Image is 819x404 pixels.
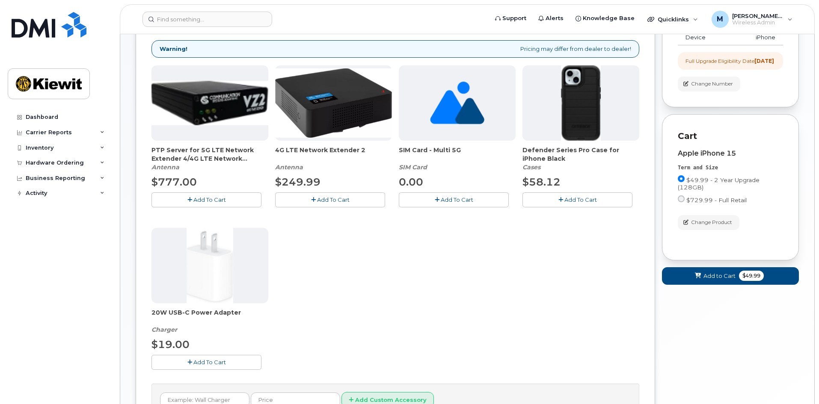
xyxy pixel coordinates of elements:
em: Cases [522,163,540,171]
p: Cart [678,130,783,142]
span: 4G LTE Network Extender 2 [275,146,392,163]
span: PTP Server for 5G LTE Network Extender 4/4G LTE Network Extender 3 [151,146,268,163]
img: defenderiphone14.png [561,65,601,141]
img: no_image_found-2caef05468ed5679b831cfe6fc140e25e0c280774317ffc20a367ab7fd17291e.png [430,65,484,141]
div: Term and Size [678,164,783,171]
span: Change Number [691,80,733,88]
span: M [717,14,723,24]
a: Alerts [532,10,570,27]
div: Melissa.Arnsdorff [706,11,798,28]
td: Device [678,30,716,45]
div: Full Upgrade Eligibility Date [685,57,774,65]
div: Apple iPhone 15 [678,150,783,157]
button: Add To Cart [275,192,385,207]
button: Change Number [678,77,740,91]
div: 4G LTE Network Extender 2 [275,146,392,171]
div: Pricing may differ from dealer to dealer! [151,40,639,58]
span: $19.00 [151,338,190,351]
td: iPhone [716,30,783,45]
img: Casa_Sysem.png [151,81,268,125]
div: Defender Series Pro Case for iPhone Black [522,146,639,171]
span: Defender Series Pro Case for iPhone Black [522,146,639,163]
span: Add to Cart [703,272,736,280]
em: Charger [151,326,177,333]
img: apple20w.jpg [187,228,233,303]
div: PTP Server for 5G LTE Network Extender 4/4G LTE Network Extender 3 [151,146,268,171]
button: Add To Cart [399,192,509,207]
input: $729.99 - Full Retail [678,195,685,202]
em: Antenna [151,163,179,171]
iframe: Messenger Launcher [782,367,813,398]
strong: [DATE] [754,58,774,64]
span: Change Product [691,218,732,226]
span: Add To Cart [193,196,226,203]
span: Quicklinks [658,16,689,23]
span: Add To Cart [441,196,473,203]
input: $49.99 - 2 Year Upgrade (128GB) [678,175,685,182]
span: Knowledge Base [583,14,635,23]
span: $49.99 [739,271,764,281]
span: Add To Cart [564,196,597,203]
span: $49.99 - 2 Year Upgrade (128GB) [678,177,760,191]
button: Change Product [678,215,739,230]
span: [PERSON_NAME].[PERSON_NAME] [732,12,783,19]
button: Add to Cart $49.99 [662,267,799,285]
div: Quicklinks [641,11,704,28]
a: Knowledge Base [570,10,641,27]
span: $729.99 - Full Retail [686,197,747,203]
span: SIM Card - Multi 5G [399,146,516,163]
em: SIM Card [399,163,427,171]
span: $58.12 [522,176,561,188]
button: Add To Cart [151,192,261,207]
span: Add To Cart [193,359,226,366]
span: $777.00 [151,176,197,188]
strong: Warning! [160,45,187,53]
em: Antenna [275,163,303,171]
div: SIM Card - Multi 5G [399,146,516,171]
img: 4glte_extender.png [275,68,392,137]
span: Add To Cart [317,196,350,203]
input: Find something... [142,12,272,27]
button: Add To Cart [151,355,261,370]
span: Support [502,14,526,23]
span: 0.00 [399,176,423,188]
span: Wireless Admin [732,19,783,26]
button: Add To Cart [522,192,632,207]
div: 20W USB-C Power Adapter [151,308,268,334]
a: Support [489,10,532,27]
span: $249.99 [275,176,320,188]
span: 20W USB-C Power Adapter [151,308,268,325]
span: Alerts [546,14,564,23]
